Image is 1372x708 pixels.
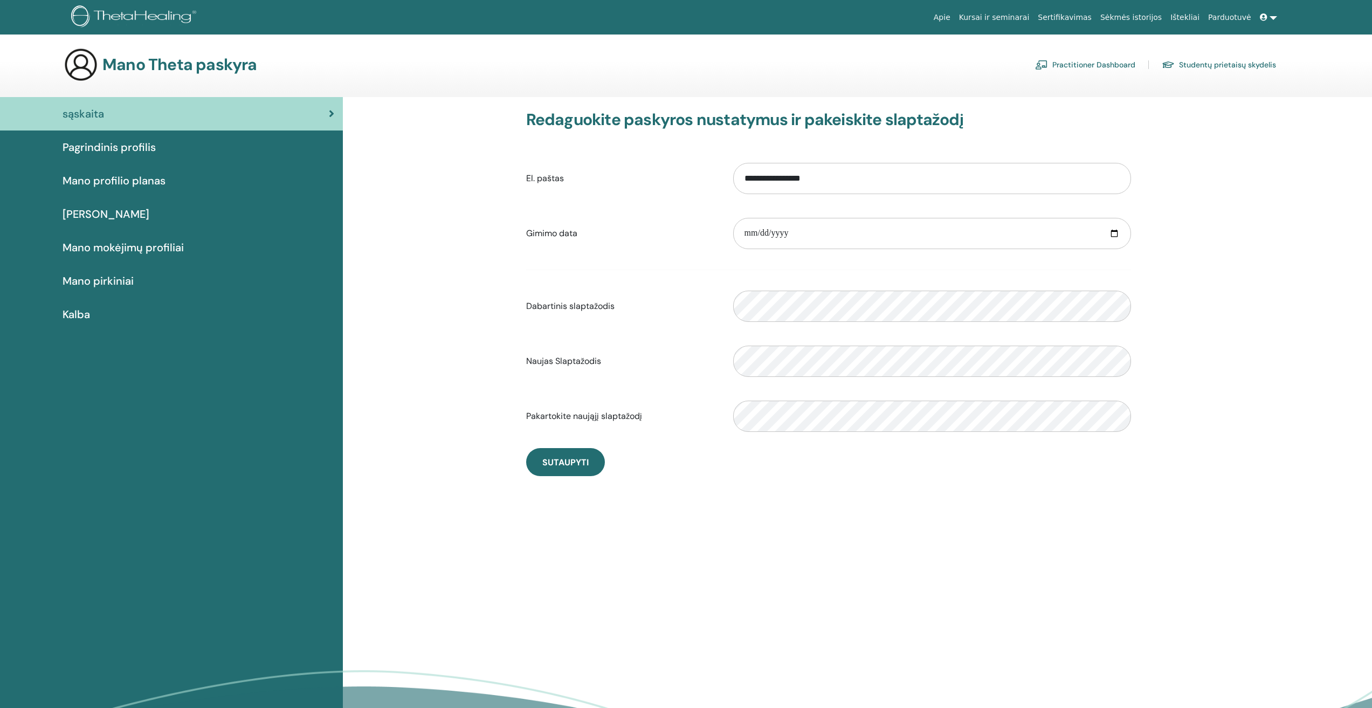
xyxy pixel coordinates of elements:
img: graduation-cap.svg [1162,60,1175,70]
img: generic-user-icon.jpg [64,47,98,82]
img: logo.png [71,5,200,30]
h3: Redaguokite paskyros nustatymus ir pakeiskite slaptažodį [526,110,1131,129]
a: Practitioner Dashboard [1035,56,1135,73]
label: Naujas Slaptažodis [518,351,725,372]
a: Studentų prietaisų skydelis [1162,56,1276,73]
span: [PERSON_NAME] [63,206,149,222]
a: Ištekliai [1166,8,1204,28]
a: Kursai ir seminarai [955,8,1034,28]
a: Sėkmės istorijos [1096,8,1166,28]
span: sąskaita [63,106,104,122]
label: El. paštas [518,168,725,189]
a: Parduotuvė [1204,8,1256,28]
img: chalkboard-teacher.svg [1035,60,1048,70]
span: Sutaupyti [542,457,589,468]
span: Kalba [63,306,90,322]
span: Mano pirkiniai [63,273,134,289]
label: Dabartinis slaptažodis [518,296,725,317]
a: Sertifikavimas [1033,8,1096,28]
label: Pakartokite naująjį slaptažodį [518,406,725,427]
span: Mano mokėjimų profiliai [63,239,184,256]
h3: Mano Theta paskyra [102,55,257,74]
button: Sutaupyti [526,448,605,476]
label: Gimimo data [518,223,725,244]
a: Apie [929,8,955,28]
span: Pagrindinis profilis [63,139,156,155]
span: Mano profilio planas [63,173,166,189]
